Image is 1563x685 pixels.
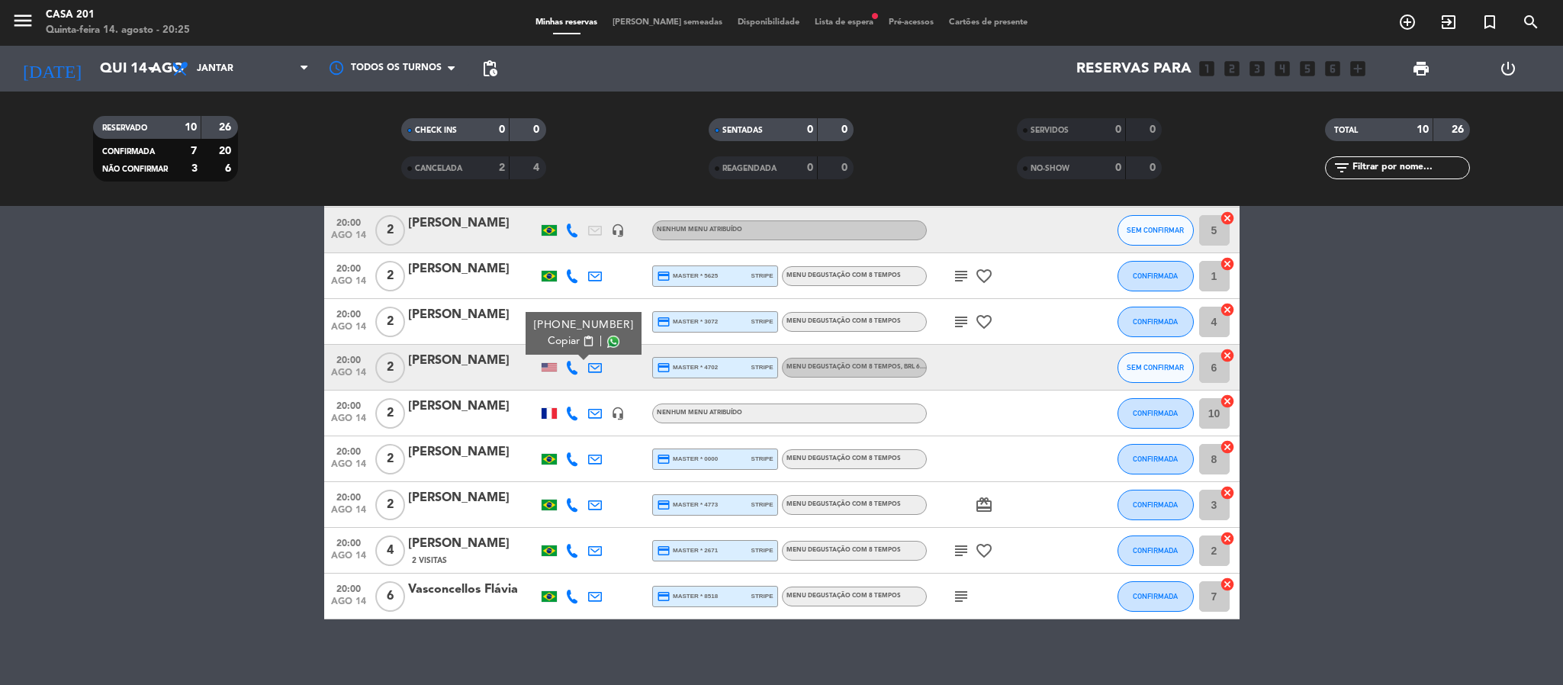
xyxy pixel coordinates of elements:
button: CONFIRMADA [1118,581,1194,612]
span: 20:00 [330,350,368,368]
span: SENTADAS [722,127,763,134]
span: Disponibilidade [730,18,807,27]
button: Copiarcontent_paste [548,333,594,349]
div: [PERSON_NAME] [408,351,538,371]
span: [PERSON_NAME] semeadas [605,18,730,27]
span: , BRL 660 [901,364,928,370]
span: content_paste [582,336,593,347]
button: CONFIRMADA [1118,490,1194,520]
span: CONFIRMADA [1133,546,1178,555]
span: CANCELADA [415,165,462,172]
span: master * 2671 [657,544,719,558]
i: favorite_border [975,267,993,285]
span: REAGENDADA [722,165,777,172]
i: cancel [1220,394,1235,409]
span: Menu degustação com 8 tempos [786,455,901,461]
strong: 0 [499,124,505,135]
i: looks_4 [1272,59,1292,79]
span: ago 14 [330,597,368,614]
span: ago 14 [330,276,368,294]
span: 20:00 [330,259,368,276]
span: pending_actions [481,59,499,78]
div: [PERSON_NAME] [408,397,538,416]
i: filter_list [1333,159,1351,177]
span: Menu degustação com 8 tempos [786,547,901,553]
i: subject [952,542,970,560]
span: 2 Visitas [412,555,447,567]
strong: 0 [841,124,851,135]
strong: 0 [807,162,813,173]
span: NO-SHOW [1031,165,1069,172]
strong: 10 [1417,124,1429,135]
strong: 0 [533,124,542,135]
span: TOTAL [1334,127,1358,134]
span: 2 [375,444,405,474]
i: exit_to_app [1439,13,1458,31]
span: master * 4773 [657,498,719,512]
span: 2 [375,307,405,337]
span: 20:00 [330,579,368,597]
div: Quinta-feira 14. agosto - 20:25 [46,23,190,38]
div: [PHONE_NUMBER] [533,317,633,333]
span: 20:00 [330,533,368,551]
i: cancel [1220,256,1235,272]
span: CONFIRMADA [1133,455,1178,463]
span: Nenhum menu atribuído [657,410,742,416]
div: LOG OUT [1465,46,1552,92]
strong: 3 [191,163,198,174]
i: cancel [1220,211,1235,226]
span: CONFIRMADA [1133,500,1178,509]
span: master * 0000 [657,452,719,466]
span: ago 14 [330,505,368,523]
strong: 2 [499,162,505,173]
i: credit_card [657,361,671,375]
button: SEM CONFIRMAR [1118,352,1194,383]
span: ago 14 [330,230,368,248]
i: credit_card [657,544,671,558]
span: Lista de espera [807,18,881,27]
i: cancel [1220,485,1235,500]
span: 2 [375,490,405,520]
span: fiber_manual_record [870,11,880,21]
input: Filtrar por nome... [1351,159,1469,176]
div: Casa 201 [46,8,190,23]
i: arrow_drop_down [142,59,160,78]
i: search [1522,13,1540,31]
i: credit_card [657,498,671,512]
div: Vasconcellos Flávia [408,580,538,600]
span: CONFIRMADA [102,148,155,156]
i: favorite_border [975,313,993,331]
strong: 6 [225,163,234,174]
i: subject [952,587,970,606]
span: stripe [751,591,773,601]
span: Menu degustação com 8 tempos [786,501,901,507]
strong: 0 [1150,124,1159,135]
i: cancel [1220,531,1235,546]
span: master * 8518 [657,590,719,603]
button: CONFIRMADA [1118,444,1194,474]
strong: 0 [1115,162,1121,173]
i: looks_one [1197,59,1217,79]
button: CONFIRMADA [1118,398,1194,429]
div: [PERSON_NAME] [408,259,538,279]
i: credit_card [657,590,671,603]
span: Minhas reservas [528,18,605,27]
strong: 0 [841,162,851,173]
span: stripe [751,454,773,464]
i: turned_in_not [1481,13,1499,31]
i: cancel [1220,348,1235,363]
span: 20:00 [330,304,368,322]
span: 20:00 [330,487,368,505]
span: stripe [751,271,773,281]
i: [DATE] [11,52,92,85]
i: looks_6 [1323,59,1343,79]
span: SEM CONFIRMAR [1127,363,1184,371]
span: master * 5625 [657,269,719,283]
div: [PERSON_NAME] [408,442,538,462]
span: 2 [375,398,405,429]
span: SEM CONFIRMAR [1127,226,1184,234]
i: credit_card [657,452,671,466]
button: CONFIRMADA [1118,261,1194,291]
span: 4 [375,535,405,566]
span: Menu degustação com 8 tempos [786,364,928,370]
